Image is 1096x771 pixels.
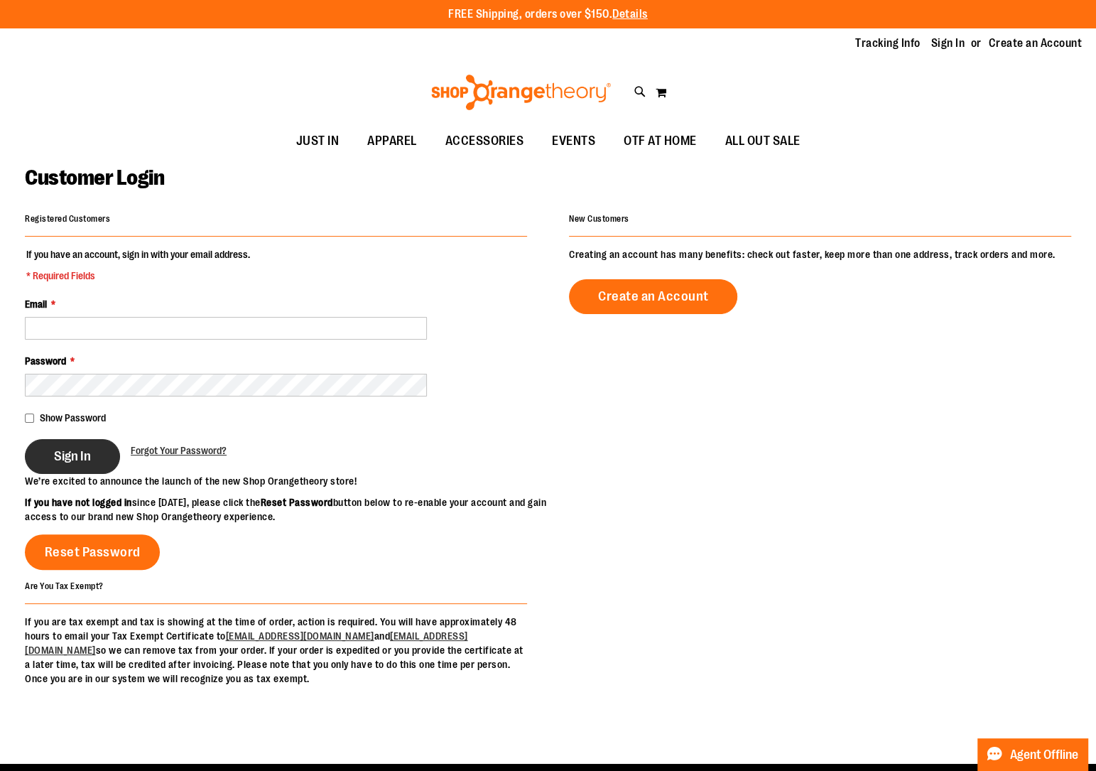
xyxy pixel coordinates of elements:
[25,581,104,591] strong: Are You Tax Exempt?
[25,534,160,570] a: Reset Password
[931,36,965,51] a: Sign In
[989,36,1083,51] a: Create an Account
[45,544,141,560] span: Reset Password
[448,6,648,23] p: FREE Shipping, orders over $150.
[131,445,227,456] span: Forgot Your Password?
[25,298,47,310] span: Email
[725,125,801,157] span: ALL OUT SALE
[569,279,738,314] a: Create an Account
[552,125,595,157] span: EVENTS
[296,125,340,157] span: JUST IN
[429,75,613,110] img: Shop Orangetheory
[25,439,120,474] button: Sign In
[25,615,527,686] p: If you are tax exempt and tax is showing at the time of order, action is required. You will have ...
[26,269,250,283] span: * Required Fields
[569,247,1071,262] p: Creating an account has many benefits: check out faster, keep more than one address, track orders...
[598,289,709,304] span: Create an Account
[25,495,548,524] p: since [DATE], please click the button below to re-enable your account and gain access to our bran...
[624,125,697,157] span: OTF AT HOME
[25,247,251,283] legend: If you have an account, sign in with your email address.
[25,214,110,224] strong: Registered Customers
[25,474,548,488] p: We’re excited to announce the launch of the new Shop Orangetheory store!
[977,738,1087,771] button: Agent Offline
[612,8,648,21] a: Details
[54,448,91,464] span: Sign In
[40,412,106,424] span: Show Password
[25,166,164,190] span: Customer Login
[226,630,374,642] a: [EMAIL_ADDRESS][DOMAIN_NAME]
[131,443,227,458] a: Forgot Your Password?
[569,214,629,224] strong: New Customers
[25,497,132,508] strong: If you have not logged in
[855,36,921,51] a: Tracking Info
[367,125,417,157] span: APPAREL
[261,497,333,508] strong: Reset Password
[445,125,524,157] span: ACCESSORIES
[1010,748,1078,762] span: Agent Offline
[25,355,66,367] span: Password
